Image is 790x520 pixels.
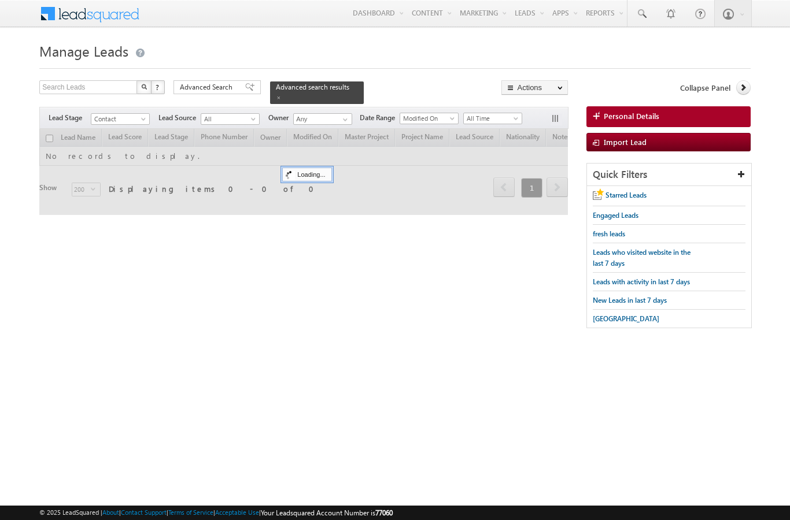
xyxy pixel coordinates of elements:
[268,113,293,123] span: Owner
[39,507,393,518] span: © 2025 LeadSquared | | | | |
[168,508,213,516] a: Terms of Service
[464,113,519,124] span: All Time
[201,113,260,125] a: All
[39,42,128,60] span: Manage Leads
[282,168,331,181] div: Loading...
[121,508,167,516] a: Contact Support
[400,113,459,124] a: Modified On
[593,248,691,268] span: Leads who visited website in the last 7 days
[49,113,91,123] span: Lead Stage
[375,508,393,517] span: 77060
[91,114,146,124] span: Contact
[400,113,455,124] span: Modified On
[593,211,638,220] span: Engaged Leads
[606,191,647,199] span: Starred Leads
[201,114,256,124] span: All
[604,111,659,121] span: Personal Details
[593,296,667,304] span: New Leads in last 7 days
[463,113,522,124] a: All Time
[156,82,161,92] span: ?
[680,83,730,93] span: Collapse Panel
[593,277,690,286] span: Leads with activity in last 7 days
[261,508,393,517] span: Your Leadsquared Account Number is
[593,229,625,238] span: fresh leads
[360,113,400,123] span: Date Range
[102,508,119,516] a: About
[276,83,349,91] span: Advanced search results
[158,113,201,123] span: Lead Source
[151,80,165,94] button: ?
[587,164,751,186] div: Quick Filters
[604,137,647,147] span: Import Lead
[586,106,751,127] a: Personal Details
[501,80,568,95] button: Actions
[141,84,147,90] img: Search
[293,113,352,125] input: Type to Search
[91,113,150,125] a: Contact
[593,314,659,323] span: [GEOGRAPHIC_DATA]
[337,114,351,125] a: Show All Items
[180,82,236,92] span: Advanced Search
[215,508,259,516] a: Acceptable Use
